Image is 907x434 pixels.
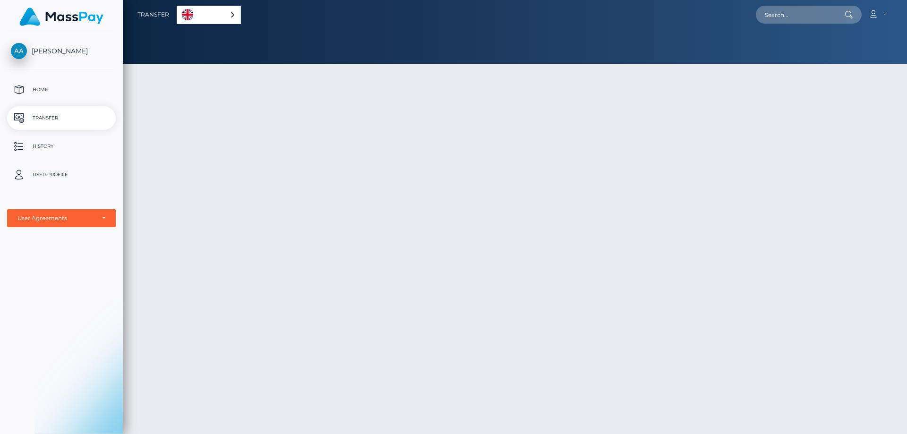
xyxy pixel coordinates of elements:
[11,111,112,125] p: Transfer
[7,78,116,102] a: Home
[11,139,112,153] p: History
[177,6,240,24] a: English
[7,135,116,158] a: History
[177,6,241,24] div: Language
[7,209,116,227] button: User Agreements
[177,6,241,24] aside: Language selected: English
[17,214,95,222] div: User Agreements
[7,106,116,130] a: Transfer
[19,8,103,26] img: MassPay
[11,168,112,182] p: User Profile
[7,163,116,187] a: User Profile
[756,6,845,24] input: Search...
[7,47,116,55] span: [PERSON_NAME]
[11,83,112,97] p: Home
[137,5,169,25] a: Transfer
